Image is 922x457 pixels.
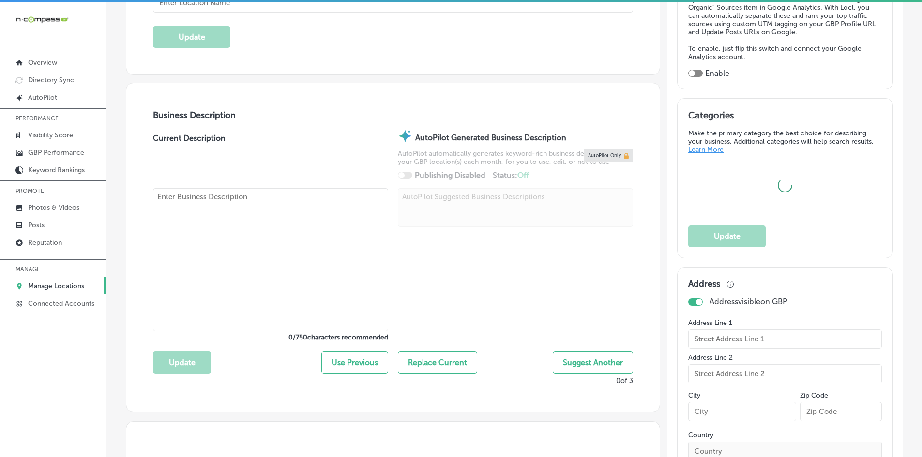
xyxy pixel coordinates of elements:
p: 0 of 3 [616,376,633,385]
label: Address Line 1 [688,319,882,327]
label: City [688,391,700,399]
button: Use Previous [321,351,388,374]
input: Zip Code [800,402,881,421]
input: Street Address Line 1 [688,329,882,349]
h3: Address [688,279,720,289]
input: Street Address Line 2 [688,364,882,383]
p: Reputation [28,238,62,247]
p: To enable, just flip this switch and connect your Google Analytics account. [688,44,882,61]
p: Address visible on GBP [710,297,787,306]
label: Address Line 2 [688,354,882,362]
label: Zip Code [800,391,828,399]
img: 660ab0bf-5cc7-4cb8-ba1c-48b5ae0f18e60NCTV_CLogo_TV_Black_-500x88.png [15,15,69,24]
p: AutoPilot [28,93,57,102]
p: Posts [28,221,45,229]
label: Current Description [153,133,226,188]
p: Directory Sync [28,76,74,84]
p: Connected Accounts [28,299,94,308]
h3: Business Description [153,110,633,120]
p: Keyword Rankings [28,166,85,174]
strong: AutoPilot Generated Business Description [415,133,566,142]
p: Visibility Score [28,131,73,139]
p: GBP Performance [28,148,84,157]
p: Overview [28,59,57,67]
p: Make the primary category the best choice for describing your business. Additional categories wil... [688,129,882,154]
button: Update [153,26,230,48]
p: Manage Locations [28,282,84,290]
label: 0 / 750 characters recommended [153,333,388,341]
label: Country [688,431,882,439]
button: Update [688,225,766,247]
button: Update [153,351,211,374]
p: Photos & Videos [28,204,79,212]
label: Enable [705,69,729,78]
button: Suggest Another [553,351,633,374]
button: Replace Current [398,351,477,374]
h3: Categories [688,110,882,124]
img: autopilot-icon [398,129,412,143]
input: City [688,402,796,421]
a: Learn More [688,146,724,154]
